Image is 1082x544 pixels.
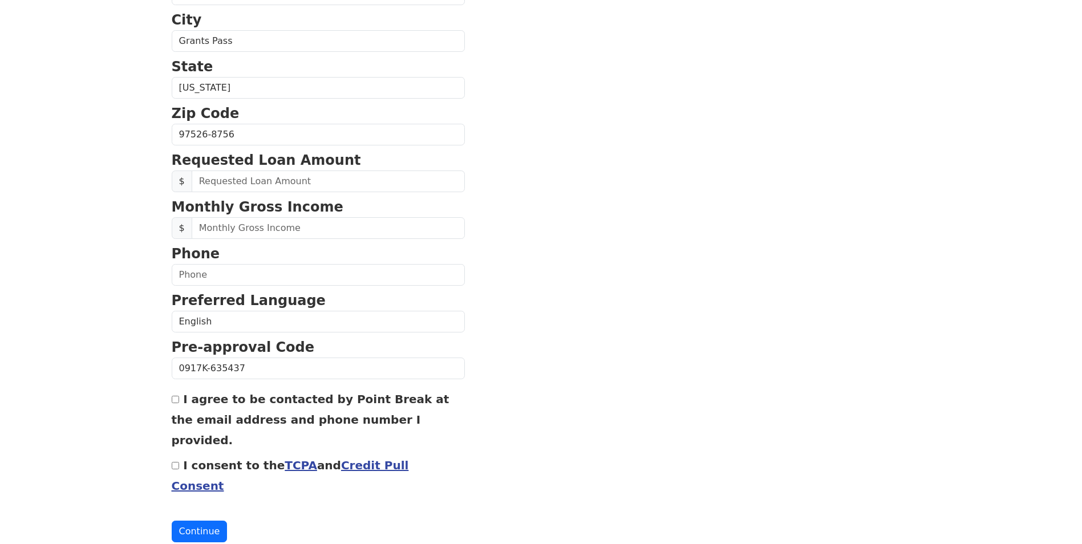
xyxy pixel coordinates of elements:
label: I consent to the and [172,458,409,493]
strong: Phone [172,246,220,262]
strong: State [172,59,213,75]
input: Pre-approval Code [172,358,465,379]
p: Monthly Gross Income [172,197,465,217]
input: Phone [172,264,465,286]
strong: Pre-approval Code [172,339,315,355]
span: $ [172,170,192,192]
strong: Zip Code [172,105,240,121]
input: Requested Loan Amount [192,170,465,192]
input: City [172,30,465,52]
strong: City [172,12,202,28]
label: I agree to be contacted by Point Break at the email address and phone number I provided. [172,392,449,447]
span: $ [172,217,192,239]
strong: Requested Loan Amount [172,152,361,168]
input: Zip Code [172,124,465,145]
a: TCPA [285,458,317,472]
input: Monthly Gross Income [192,217,465,239]
button: Continue [172,521,228,542]
strong: Preferred Language [172,293,326,308]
